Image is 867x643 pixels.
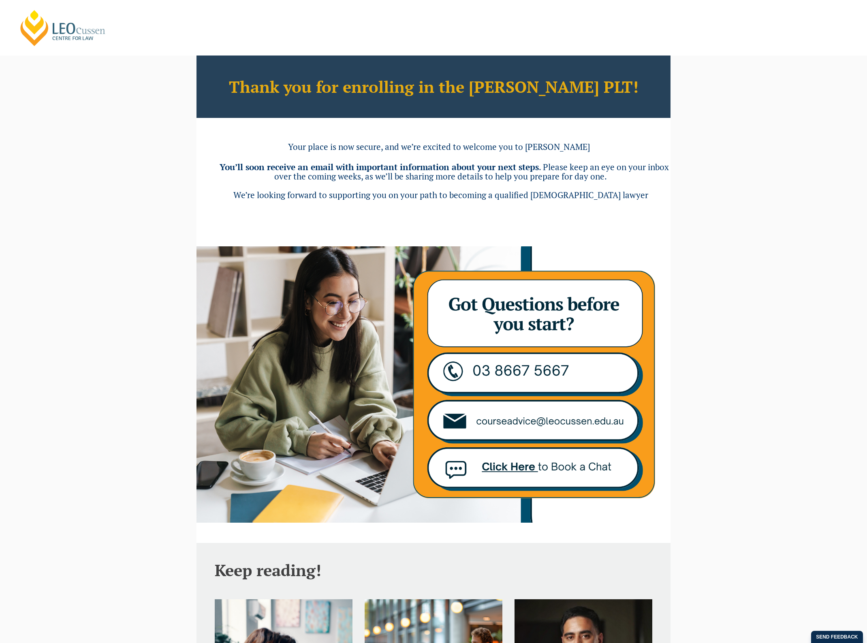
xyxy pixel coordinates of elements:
a: [PERSON_NAME] Centre for Law [18,9,108,47]
b: You’ll soon receive an email with important information about your next steps [220,161,539,173]
b: Thank you for enrolling in the [PERSON_NAME] PLT! [229,76,639,97]
span: We’re looking forward to supporting you on your path to becoming a qualified [DEMOGRAPHIC_DATA] l... [233,189,648,201]
span: . Please keep an eye on your inbox over the coming weeks, as we’ll be sharing more details to hel... [274,161,669,182]
span: Your place is now secure, and we’re excited to welcome you to [PERSON_NAME] [288,141,590,152]
iframe: LiveChat chat widget [813,589,847,623]
h2: Keep reading! [215,561,652,579]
